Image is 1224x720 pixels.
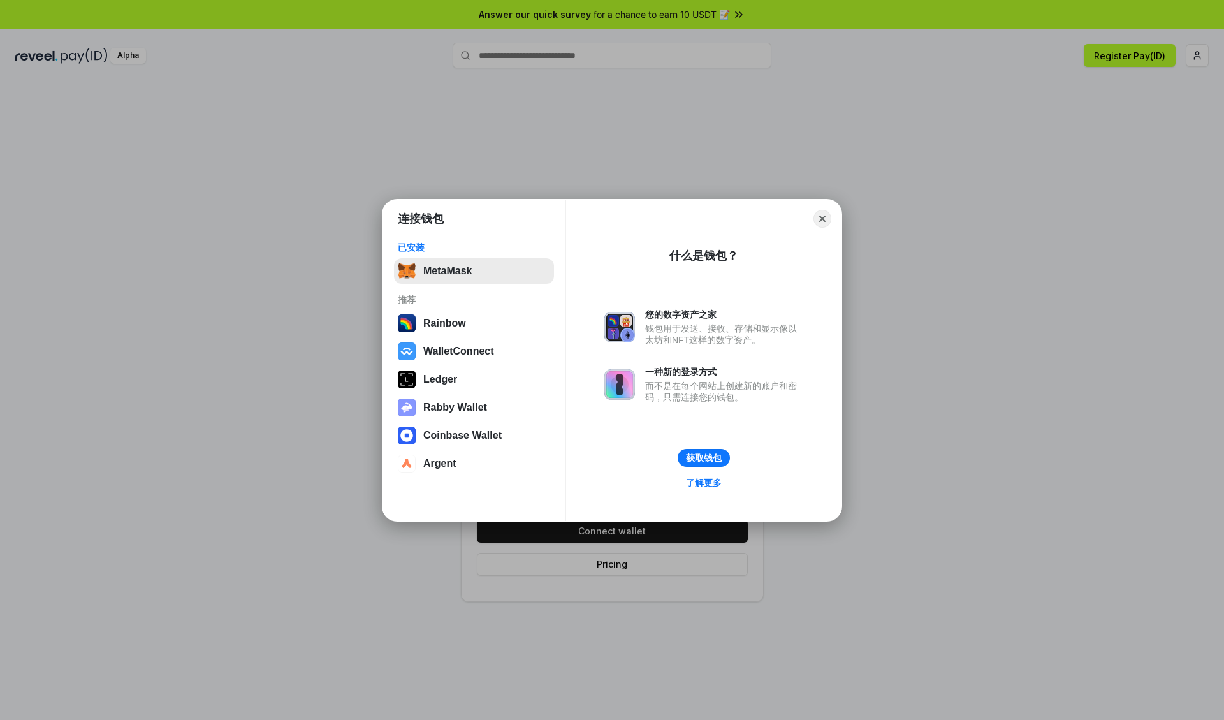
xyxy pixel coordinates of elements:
[645,323,803,346] div: 钱包用于发送、接收、存储和显示像以太坊和NFT这样的数字资产。
[423,458,456,469] div: Argent
[423,265,472,277] div: MetaMask
[394,423,554,448] button: Coinbase Wallet
[398,242,550,253] div: 已安装
[398,314,416,332] img: svg+xml,%3Csvg%20width%3D%22120%22%20height%3D%22120%22%20viewBox%3D%220%200%20120%20120%22%20fil...
[423,318,466,329] div: Rainbow
[398,211,444,226] h1: 连接钱包
[813,210,831,228] button: Close
[645,380,803,403] div: 而不是在每个网站上创建新的账户和密码，只需连接您的钱包。
[394,311,554,336] button: Rainbow
[394,395,554,420] button: Rabby Wallet
[423,346,494,357] div: WalletConnect
[398,371,416,388] img: svg+xml,%3Csvg%20xmlns%3D%22http%3A%2F%2Fwww.w3.org%2F2000%2Fsvg%22%20width%3D%2228%22%20height%3...
[604,369,635,400] img: svg+xml,%3Csvg%20xmlns%3D%22http%3A%2F%2Fwww.w3.org%2F2000%2Fsvg%22%20fill%3D%22none%22%20viewBox...
[423,402,487,413] div: Rabby Wallet
[678,474,729,491] a: 了解更多
[423,430,502,441] div: Coinbase Wallet
[398,427,416,444] img: svg+xml,%3Csvg%20width%3D%2228%22%20height%3D%2228%22%20viewBox%3D%220%200%2028%2028%22%20fill%3D...
[394,339,554,364] button: WalletConnect
[394,258,554,284] button: MetaMask
[398,294,550,305] div: 推荐
[394,367,554,392] button: Ledger
[686,452,722,464] div: 获取钱包
[669,248,738,263] div: 什么是钱包？
[398,455,416,473] img: svg+xml,%3Csvg%20width%3D%2228%22%20height%3D%2228%22%20viewBox%3D%220%200%2028%2028%22%20fill%3D...
[645,366,803,378] div: 一种新的登录方式
[686,477,722,489] div: 了解更多
[423,374,457,385] div: Ledger
[394,451,554,476] button: Argent
[398,262,416,280] img: svg+xml,%3Csvg%20fill%3D%22none%22%20height%3D%2233%22%20viewBox%3D%220%200%2035%2033%22%20width%...
[604,312,635,342] img: svg+xml,%3Csvg%20xmlns%3D%22http%3A%2F%2Fwww.w3.org%2F2000%2Fsvg%22%20fill%3D%22none%22%20viewBox...
[398,399,416,416] img: svg+xml,%3Csvg%20xmlns%3D%22http%3A%2F%2Fwww.w3.org%2F2000%2Fsvg%22%20fill%3D%22none%22%20viewBox...
[398,342,416,360] img: svg+xml,%3Csvg%20width%3D%2228%22%20height%3D%2228%22%20viewBox%3D%220%200%2028%2028%22%20fill%3D...
[645,309,803,320] div: 您的数字资产之家
[678,449,730,467] button: 获取钱包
